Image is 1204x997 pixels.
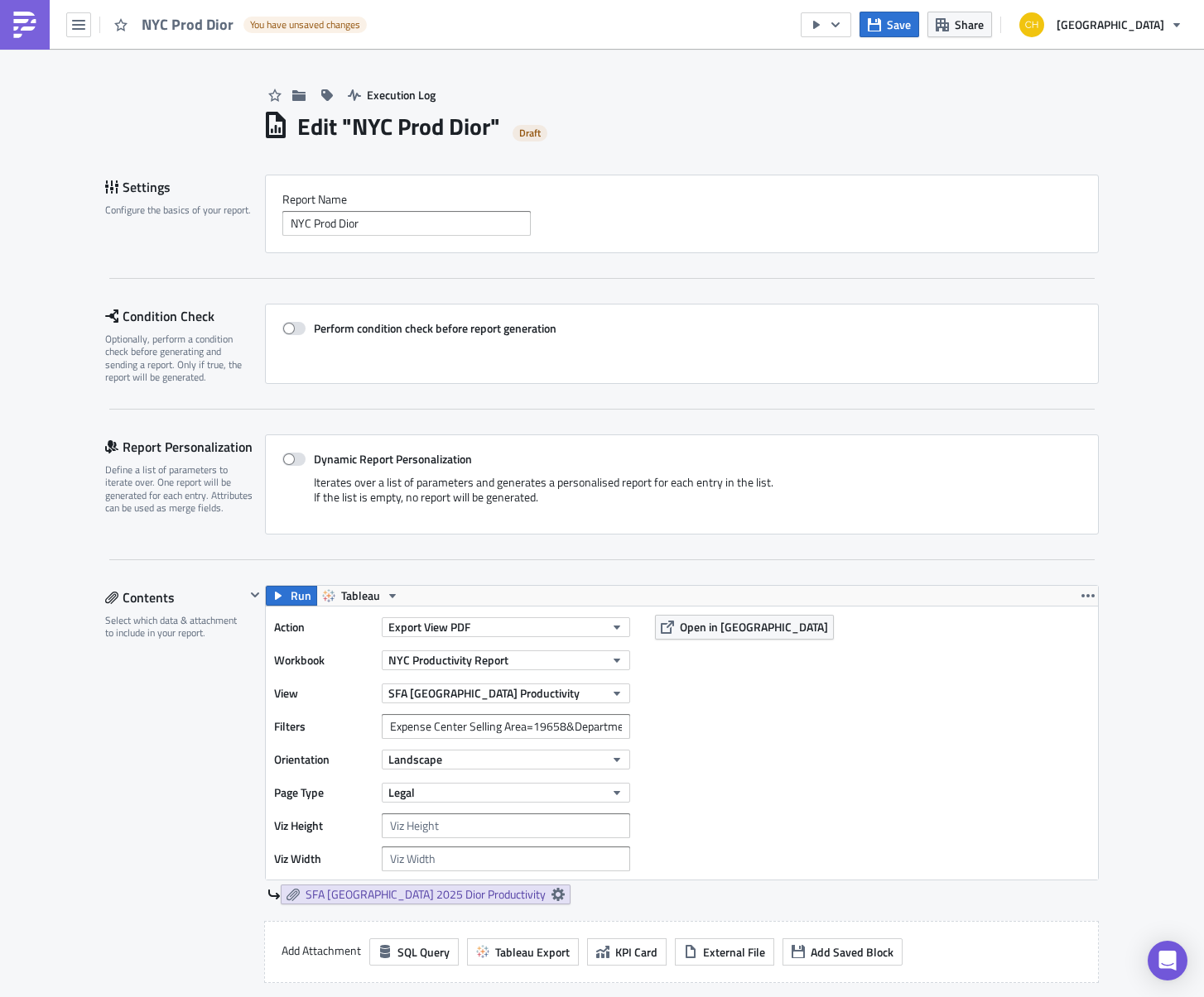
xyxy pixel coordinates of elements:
div: Define a list of parameters to iterate over. One report will be generated for each entry. Attribu... [105,463,254,515]
strong: Perform condition check before report generation [314,319,556,337]
div: Report Personalization [105,434,265,459]
button: Legal [382,783,630,803]
div: Open Intercom Messenger [1148,941,1187,980]
button: External File [675,938,774,966]
button: Hide content [245,585,265,605]
button: NYC Productivity Report [382,650,630,670]
span: Draft [519,127,541,140]
img: PushMetrics [12,12,38,38]
input: Viz Height [382,813,630,838]
span: NYC Prod Dior [142,15,235,34]
button: Open in [GEOGRAPHIC_DATA] [655,615,834,640]
input: Viz Width [382,846,630,871]
span: SFA [GEOGRAPHIC_DATA] Productivity [388,684,580,702]
button: SQL Query [369,938,459,966]
button: Save [860,12,919,37]
button: [GEOGRAPHIC_DATA] [1009,7,1192,43]
span: Open in [GEOGRAPHIC_DATA] [680,618,828,635]
label: Viz Height [274,813,373,838]
label: Orientation [274,747,373,772]
button: KPI Card [587,938,667,966]
span: Tableau [341,586,380,606]
span: Add Saved Block [811,943,893,961]
button: Add Saved Block [783,938,903,966]
input: Filter1=Value1&... [382,714,630,739]
span: Execution Log [367,86,436,103]
span: NYC Productivity Report [388,651,508,669]
div: Configure the basics of your report. [105,204,254,216]
span: Export View PDF [388,618,470,635]
label: Add Attachment [282,938,361,963]
label: Report Nam﻿e [282,192,1081,207]
label: Action [274,615,373,640]
button: Tableau Export [467,938,579,966]
label: Page Type [274,780,373,805]
span: KPI Card [615,943,657,961]
span: [GEOGRAPHIC_DATA] [1057,16,1164,33]
span: SFA [GEOGRAPHIC_DATA] 2025 Dior Productivity [306,887,546,902]
strong: Dynamic Report Personalization [314,450,472,467]
span: External File [703,943,765,961]
label: Filters [274,714,373,739]
button: Tableau [316,586,405,606]
label: Workbook [274,648,373,673]
img: Avatar [1018,11,1046,39]
span: You have unsaved changes [250,18,360,31]
button: Landscape [382,750,630,769]
body: Rich Text Area. Press ALT-0 for help. [7,7,791,192]
button: Run [266,586,317,606]
div: Iterates over a list of parameters and generates a personalised report for each entry in the list... [282,475,1081,517]
button: SFA [GEOGRAPHIC_DATA] Productivity [382,683,630,703]
span: Legal [388,784,415,801]
button: Export View PDF [382,617,630,637]
div: Optionally, perform a condition check before generating and sending a report. Only if true, the r... [105,333,254,384]
div: Condition Check [105,304,265,328]
span: Share [955,16,984,33]
div: Contents [105,585,245,610]
div: Settings [105,175,265,199]
label: Viz Width [274,846,373,871]
span: Run [291,586,311,606]
span: SQL Query [397,943,450,961]
button: Share [927,12,992,37]
span: Tableau Export [495,943,570,961]
label: View [274,681,373,706]
div: Select which data & attachment to include in your report. [105,614,245,640]
h1: Edit " NYC Prod Dior " [297,112,500,141]
span: Save [887,16,911,33]
button: Execution Log [340,82,444,108]
div: Good Morning, Please see the attached NYC 2025 SFA Productivity Report. We have optimized the rep... [7,7,791,192]
a: SFA [GEOGRAPHIC_DATA] 2025 Dior Productivity [281,884,571,904]
span: Landscape [388,750,442,768]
